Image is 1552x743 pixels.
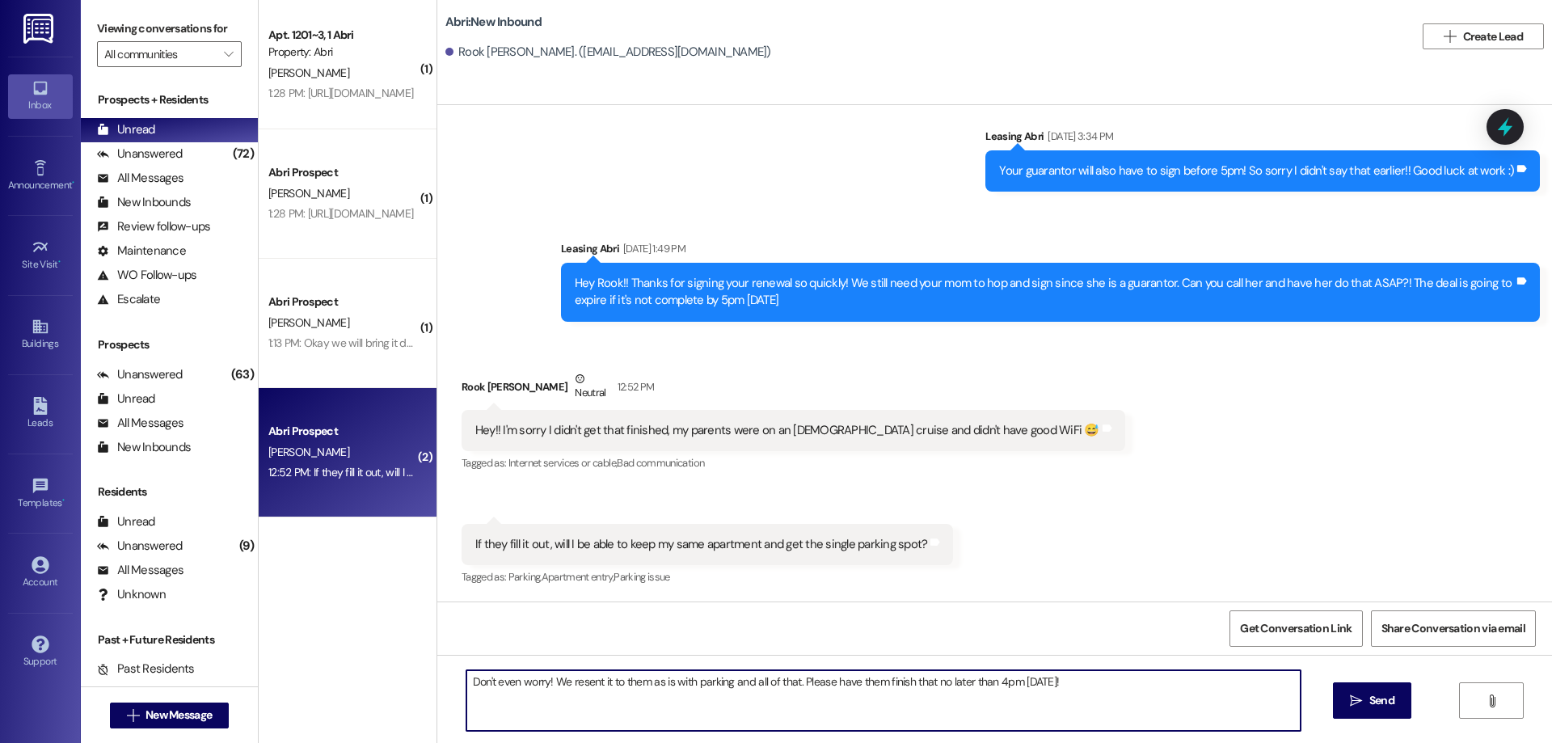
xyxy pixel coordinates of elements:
span: Apartment entry , [542,570,614,584]
div: New Inbounds [97,439,191,456]
i:  [127,709,139,722]
div: Unanswered [97,366,183,383]
input: All communities [104,41,216,67]
div: Abri Prospect [268,293,418,310]
button: Share Conversation via email [1371,610,1536,647]
div: Neutral [571,370,609,404]
div: Apt. 1201~3, 1 Abri [268,27,418,44]
span: Create Lead [1463,28,1523,45]
div: All Messages [97,170,183,187]
div: 12:52 PM: If they fill it out, will I be able to keep my same apartment and get the single parkin... [268,465,732,479]
div: Unread [97,390,155,407]
div: Abri Prospect [268,423,418,440]
button: Send [1333,682,1411,719]
div: Maintenance [97,243,186,260]
button: Create Lead [1423,23,1544,49]
a: Buildings [8,313,73,357]
a: Templates • [8,472,73,516]
label: Viewing conversations for [97,16,242,41]
div: Prospects + Residents [81,91,258,108]
a: Leads [8,392,73,436]
div: Rook [PERSON_NAME]. ([EMAIL_ADDRESS][DOMAIN_NAME]) [445,44,771,61]
div: Residents [81,483,258,500]
div: Abri Prospect [268,164,418,181]
div: 1:13 PM: Okay we will bring it down later [DATE]! Thank you! [268,336,538,350]
span: [PERSON_NAME] [268,186,349,201]
span: Bad communication [617,456,704,470]
div: (9) [235,534,258,559]
div: Prospects [81,336,258,353]
i:  [224,48,233,61]
div: Unanswered [97,538,183,555]
span: New Message [145,707,212,724]
div: Hey!! I'm sorry I didn't get that finished, my parents were on an [DEMOGRAPHIC_DATA] cruise and d... [475,422,1099,439]
span: Internet services or cable , [508,456,617,470]
div: Leasing Abri [985,128,1540,150]
a: Support [8,631,73,674]
div: Leasing Abri [561,240,1540,263]
div: New Inbounds [97,194,191,211]
div: All Messages [97,562,183,579]
div: All Messages [97,415,183,432]
span: • [62,495,65,506]
button: New Message [110,703,230,728]
i:  [1444,30,1456,43]
div: (72) [229,141,258,167]
span: [PERSON_NAME] [268,445,349,459]
div: Tagged as: [462,565,954,589]
span: Share Conversation via email [1381,620,1525,637]
div: Unread [97,121,155,138]
div: If they fill it out, will I be able to keep my same apartment and get the single parking spot? [475,536,928,553]
div: Unknown [97,586,166,603]
span: Get Conversation Link [1240,620,1352,637]
div: Review follow-ups [97,218,210,235]
div: Property: Abri [268,44,418,61]
span: Parking , [508,570,542,584]
b: Abri: New Inbound [445,14,542,31]
a: Site Visit • [8,234,73,277]
div: (63) [227,362,258,387]
textarea: Don't even worry! We resent it to them as is with parking and all of that. Please have them finis... [466,670,1301,731]
span: Send [1369,692,1394,709]
button: Get Conversation Link [1229,610,1362,647]
div: Tagged as: [462,451,1125,475]
div: Past + Future Residents [81,631,258,648]
span: • [72,177,74,188]
i:  [1350,694,1362,707]
span: Parking issue [614,570,670,584]
div: Your guarantor will also have to sign before 5pm! So sorry I didn't say that earlier!! Good luck ... [999,163,1514,179]
div: Unanswered [97,146,183,163]
div: Past Residents [97,661,195,678]
div: 1:28 PM: [URL][DOMAIN_NAME] [268,86,413,100]
span: [PERSON_NAME] [268,65,349,80]
div: Escalate [97,291,160,308]
div: Hey Rook!! Thanks for signing your renewal so quickly! We still need your mom to hop and sign sin... [575,275,1514,310]
div: 12:52 PM [614,378,655,395]
span: • [58,256,61,268]
div: WO Follow-ups [97,267,196,284]
div: Unread [97,513,155,530]
i:  [1486,694,1498,707]
img: ResiDesk Logo [23,14,57,44]
div: Rook [PERSON_NAME] [462,370,1125,410]
div: [DATE] 3:34 PM [1044,128,1113,145]
a: Account [8,551,73,595]
span: [PERSON_NAME] [268,315,349,330]
div: 1:28 PM: [URL][DOMAIN_NAME] [268,206,413,221]
div: [DATE] 1:49 PM [619,240,685,257]
a: Inbox [8,74,73,118]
